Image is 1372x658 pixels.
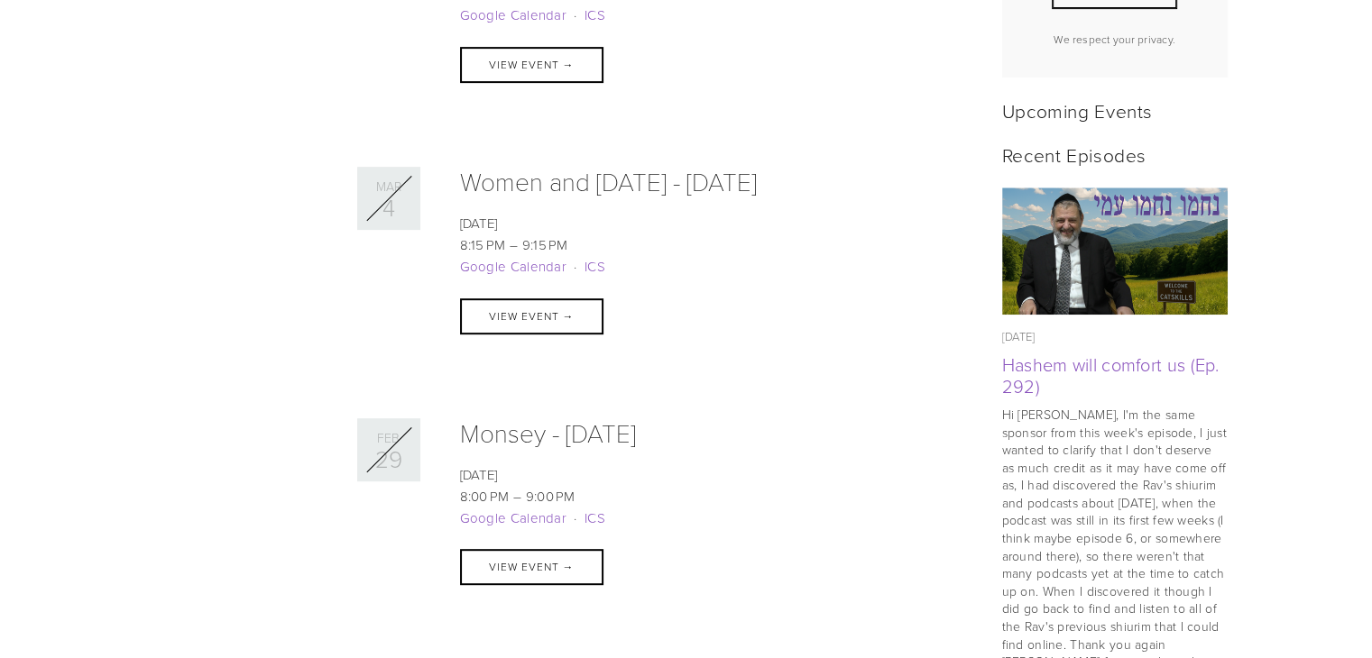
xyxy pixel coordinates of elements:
a: View Event → [460,549,603,585]
p: We respect your privacy. [1017,32,1212,47]
div: Mar [363,180,415,193]
h2: Recent Episodes [1002,143,1228,166]
a: ICS [585,5,605,24]
a: Monsey - [DATE] [460,416,636,450]
img: Hashem will comfort us (Ep. 292) [1001,187,1228,315]
time: 9:00 PM [526,487,576,506]
time: [DATE] [460,465,498,484]
a: ICS [585,257,605,276]
time: 8:00 PM [460,487,510,506]
a: View Event → [460,47,603,83]
time: [DATE] [1002,328,1036,344]
time: [DATE] [460,214,498,233]
a: Hashem will comfort us (Ep. 292) [1002,187,1228,315]
h2: Upcoming Events [1002,99,1228,122]
a: ICS [585,508,605,527]
a: Google Calendar [460,5,567,24]
time: 8:15 PM [460,235,506,254]
a: Google Calendar [460,257,567,276]
div: Feb [363,432,415,444]
a: Women and [DATE] - [DATE] [460,164,757,198]
div: 29 [363,447,415,471]
a: Google Calendar [460,508,567,527]
a: Hashem will comfort us (Ep. 292) [1002,352,1220,398]
time: 9:15 PM [522,235,568,254]
a: View Event → [460,298,603,334]
div: 4 [363,196,415,219]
